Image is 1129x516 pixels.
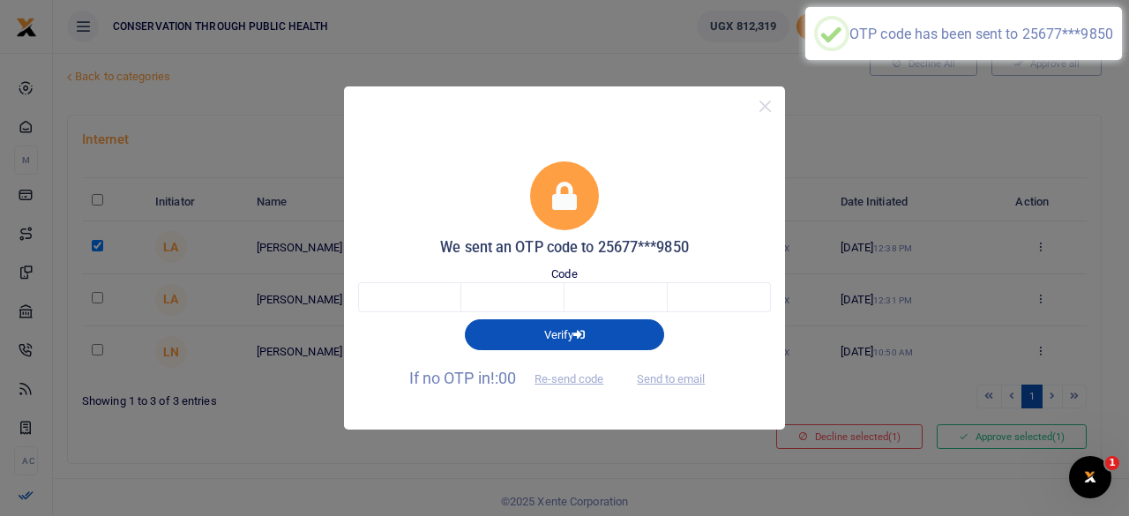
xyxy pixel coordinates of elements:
[358,239,771,257] h5: We sent an OTP code to 25677***9850
[490,369,516,387] span: !:00
[849,26,1113,42] div: OTP code has been sent to 25677***9850
[409,369,619,387] span: If no OTP in
[1069,456,1111,498] iframe: Intercom live chat
[551,265,577,283] label: Code
[465,319,664,349] button: Verify
[752,93,778,119] button: Close
[1105,456,1119,470] span: 1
